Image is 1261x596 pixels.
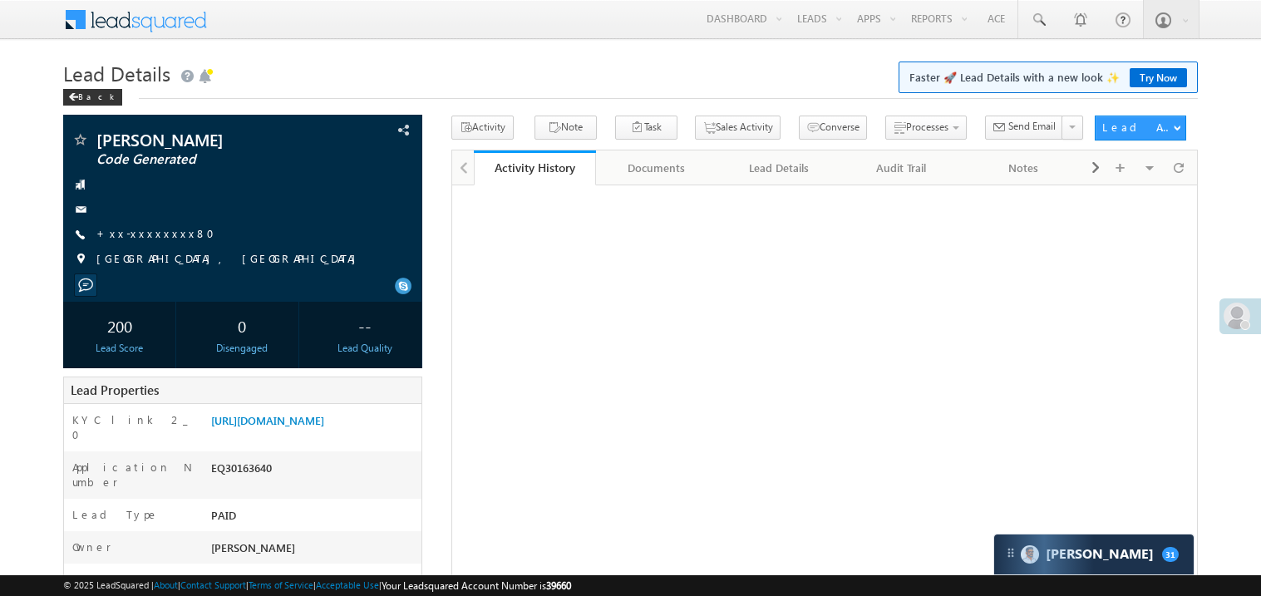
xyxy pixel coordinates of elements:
[546,579,571,592] span: 39660
[63,89,122,106] div: Back
[71,382,159,398] span: Lead Properties
[1008,119,1056,134] span: Send Email
[906,121,948,133] span: Processes
[1021,545,1039,564] img: Carter
[316,579,379,590] a: Acceptable Use
[1130,68,1187,87] a: Try Now
[96,251,364,268] span: [GEOGRAPHIC_DATA], [GEOGRAPHIC_DATA]
[72,412,194,442] label: KYC link 2_0
[63,578,571,594] span: © 2025 LeadSquared | | | | |
[96,131,319,148] span: [PERSON_NAME]
[190,341,294,356] div: Disengaged
[207,507,421,530] div: PAID
[963,150,1085,185] a: Notes
[976,158,1070,178] div: Notes
[1095,116,1186,140] button: Lead Actions
[249,579,313,590] a: Terms of Service
[72,507,159,522] label: Lead Type
[534,116,597,140] button: Note
[313,310,417,341] div: --
[1004,546,1017,559] img: carter-drag
[72,460,194,490] label: Application Number
[211,413,324,427] a: [URL][DOMAIN_NAME]
[909,69,1187,86] span: Faster 🚀 Lead Details with a new look ✨
[154,579,178,590] a: About
[474,150,596,185] a: Activity History
[615,116,677,140] button: Task
[731,158,825,178] div: Lead Details
[985,116,1063,140] button: Send Email
[63,60,170,86] span: Lead Details
[180,579,246,590] a: Contact Support
[382,579,571,592] span: Your Leadsquared Account Number is
[596,150,718,185] a: Documents
[207,460,421,483] div: EQ30163640
[1046,546,1154,562] span: Carter
[840,150,963,185] a: Audit Trail
[695,116,781,140] button: Sales Activity
[1102,120,1173,135] div: Lead Actions
[67,310,172,341] div: 200
[799,116,867,140] button: Converse
[313,341,417,356] div: Lead Quality
[451,116,514,140] button: Activity
[609,158,703,178] div: Documents
[211,540,295,554] span: [PERSON_NAME]
[885,116,967,140] button: Processes
[96,151,319,168] span: Code Generated
[854,158,948,178] div: Audit Trail
[190,310,294,341] div: 0
[718,150,840,185] a: Lead Details
[67,341,172,356] div: Lead Score
[96,226,224,240] a: +xx-xxxxxxxx80
[993,534,1195,575] div: carter-dragCarter[PERSON_NAME]31
[486,160,584,175] div: Activity History
[72,539,111,554] label: Owner
[63,88,131,102] a: Back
